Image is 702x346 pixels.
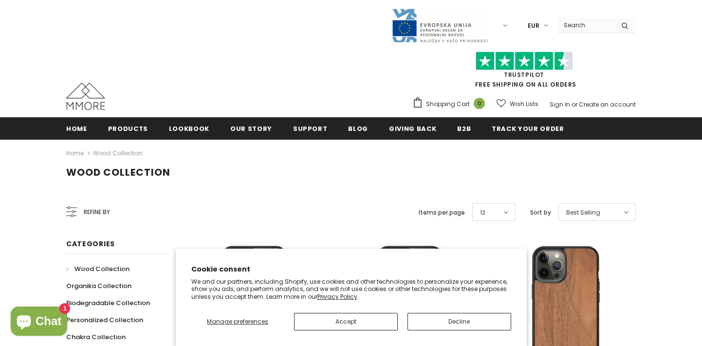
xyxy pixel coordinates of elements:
[230,117,272,139] a: Our Story
[108,117,148,139] a: Products
[294,313,398,330] button: Accept
[412,97,490,111] a: Shopping Cart 0
[419,208,465,218] label: Items per page
[510,99,538,109] span: Wish Lists
[426,99,470,109] span: Shopping Cart
[66,83,105,110] img: MMORE Cases
[66,260,129,277] a: Wood Collection
[474,98,485,109] span: 0
[191,264,511,274] h2: Cookie consent
[348,117,368,139] a: Blog
[497,95,538,112] a: Wish Lists
[191,313,284,330] button: Manage preferences
[407,313,511,330] button: Decline
[66,281,131,291] span: Organika Collection
[108,124,148,133] span: Products
[66,147,84,159] a: Home
[572,100,577,109] span: or
[66,332,126,342] span: Chakra Collection
[66,328,126,346] a: Chakra Collection
[480,208,485,218] span: 12
[317,292,357,301] a: Privacy Policy
[492,117,564,139] a: Track your order
[66,311,143,328] a: Personalized Collection
[293,117,328,139] a: support
[457,117,471,139] a: B2B
[66,165,170,179] span: Wood Collection
[391,8,489,43] img: Javni Razpis
[169,124,209,133] span: Lookbook
[457,124,471,133] span: B2B
[191,278,511,301] p: We and our partners, including Shopify, use cookies and other technologies to personalize your ex...
[391,21,489,29] a: Javni Razpis
[66,117,87,139] a: Home
[558,18,614,32] input: Search Site
[476,52,573,71] img: Trust Pilot Stars
[530,208,551,218] label: Sort by
[66,298,150,308] span: Biodegradable Collection
[504,71,544,79] a: Trustpilot
[579,100,636,109] a: Create an account
[84,207,110,218] span: Refine by
[66,294,150,311] a: Biodegradable Collection
[348,124,368,133] span: Blog
[528,21,539,31] span: EUR
[207,317,268,326] span: Manage preferences
[169,117,209,139] a: Lookbook
[66,124,87,133] span: Home
[230,124,272,133] span: Our Story
[74,264,129,273] span: Wood Collection
[492,124,564,133] span: Track your order
[389,117,436,139] a: Giving back
[66,277,131,294] a: Organika Collection
[412,56,636,89] span: FREE SHIPPING ON ALL ORDERS
[93,149,143,157] a: Wood Collection
[389,124,436,133] span: Giving back
[66,239,115,249] span: Categories
[8,307,70,338] inbox-online-store-chat: Shopify online store chat
[566,208,600,218] span: Best Selling
[66,315,143,325] span: Personalized Collection
[550,100,570,109] a: Sign In
[293,124,328,133] span: support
